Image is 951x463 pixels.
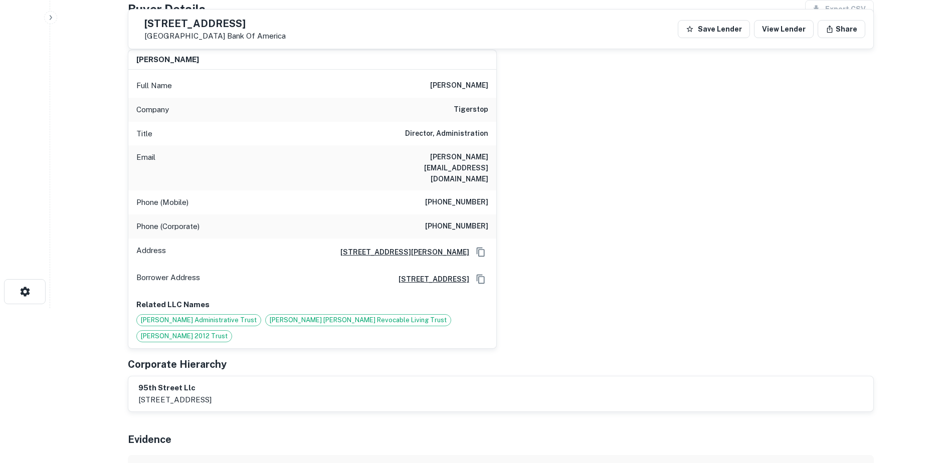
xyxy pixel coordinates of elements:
[136,299,488,311] p: Related LLC Names
[138,382,212,394] h6: 95th street llc
[405,128,488,140] h6: Director, Administration
[136,54,199,66] h6: [PERSON_NAME]
[136,272,200,287] p: Borrower Address
[266,315,451,325] span: [PERSON_NAME] [PERSON_NAME] Revocable Living Trust
[144,19,286,29] h5: [STREET_ADDRESS]
[754,20,814,38] a: View Lender
[137,315,261,325] span: [PERSON_NAME] Administrative Trust
[332,247,469,258] a: [STREET_ADDRESS][PERSON_NAME]
[227,32,286,40] a: Bank Of America
[136,104,169,116] p: Company
[454,104,488,116] h6: tigerstop
[136,245,166,260] p: Address
[138,394,212,406] p: [STREET_ADDRESS]
[144,32,286,41] p: [GEOGRAPHIC_DATA]
[368,151,488,184] h6: [PERSON_NAME][EMAIL_ADDRESS][DOMAIN_NAME]
[136,80,172,92] p: Full Name
[818,20,865,38] button: Share
[136,196,188,208] p: Phone (Mobile)
[136,151,155,184] p: Email
[137,331,232,341] span: [PERSON_NAME] 2012 Trust
[391,274,469,285] a: [STREET_ADDRESS]
[473,245,488,260] button: Copy Address
[473,272,488,287] button: Copy Address
[425,220,488,233] h6: [PHONE_NUMBER]
[430,80,488,92] h6: [PERSON_NAME]
[136,128,152,140] p: Title
[128,357,227,372] h5: Corporate Hierarchy
[425,196,488,208] h6: [PHONE_NUMBER]
[128,432,171,447] h5: Evidence
[901,383,951,431] iframe: Chat Widget
[136,220,200,233] p: Phone (Corporate)
[678,20,750,38] button: Save Lender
